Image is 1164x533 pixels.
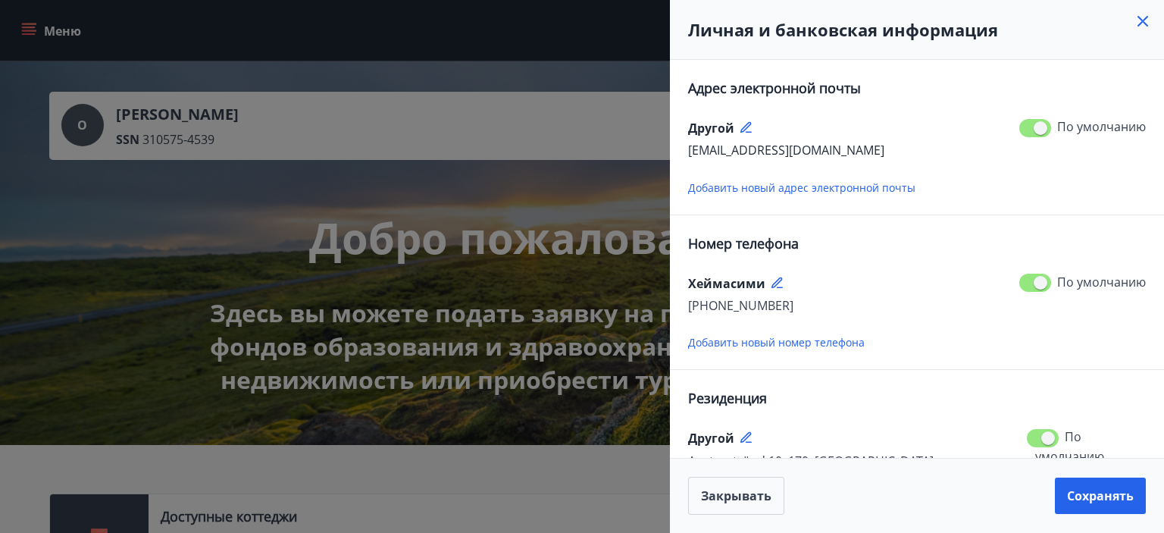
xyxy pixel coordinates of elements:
font: [EMAIL_ADDRESS][DOMAIN_NAME] [688,142,884,158]
font: Austurströnd 10, 170, [GEOGRAPHIC_DATA], [GEOGRAPHIC_DATA] [688,453,937,486]
font: Другой [688,120,734,136]
font: Адрес электронной почты [688,79,861,97]
font: По умолчанию [1035,428,1104,465]
font: Закрывать [701,488,771,504]
font: Другой [688,430,734,447]
font: Хеймасими [688,275,765,292]
font: Личная и банковская информация [688,18,998,41]
font: По умолчанию [1057,118,1146,135]
font: Добавить новый адрес электронной почты [688,180,915,195]
font: Резиденция [688,389,767,407]
font: По умолчанию [1057,274,1146,290]
button: Сохранять [1055,478,1146,514]
button: Закрывать [688,477,784,515]
font: [PHONE_NUMBER] [688,297,793,314]
font: Номер телефона [688,234,799,252]
font: Добавить новый номер телефона [688,335,865,350]
font: Сохранять [1067,488,1134,504]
